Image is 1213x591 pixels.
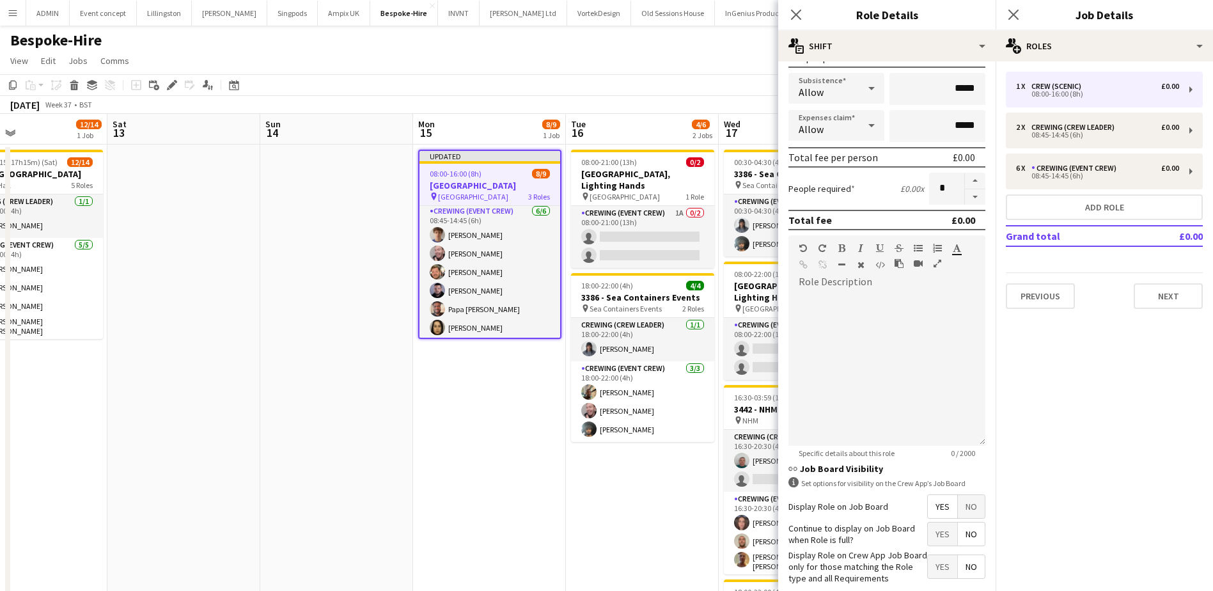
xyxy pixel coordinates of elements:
div: Updated [419,151,560,161]
span: Mon [418,118,435,130]
span: Tue [571,118,586,130]
div: £0.00 [951,214,975,226]
button: Ampix UK [318,1,370,26]
div: Set options for visibility on the Crew App’s Job Board [788,477,985,489]
div: £0.00 [1161,164,1179,173]
button: Insert video [914,258,923,269]
app-card-role: Crewing (Crew Leader)1/118:00-22:00 (4h)[PERSON_NAME] [571,318,714,361]
button: Previous [1006,283,1075,309]
span: Sat [113,118,127,130]
span: 08:00-22:00 (14h) [734,269,790,279]
h3: 3386 - Sea Containers Events [724,168,867,180]
div: £0.00 [1161,123,1179,132]
button: Increase [965,173,985,189]
app-card-role: Crewing (Crew Leader)1/216:30-20:30 (4h)[PERSON_NAME] [724,430,867,492]
span: 08:00-21:00 (13h) [581,157,637,167]
div: 16:30-03:59 (11h29m) (Thu)14/183442 - NHM NHM4 RolesCrewing (Crew Leader)1/216:30-20:30 (4h)[PERS... [724,385,867,574]
span: 1 Role [685,192,704,201]
app-job-card: 18:00-22:00 (4h)4/43386 - Sea Containers Events Sea Containers Events2 RolesCrewing (Crew Leader)... [571,273,714,442]
div: 08:45-14:45 (6h) [1016,173,1179,179]
span: Jobs [68,55,88,67]
button: Fullscreen [933,258,942,269]
span: 2 Roles [682,304,704,313]
div: [DATE] [10,98,40,111]
div: BST [79,100,92,109]
div: 1 Job [77,130,101,140]
span: No [958,495,985,518]
span: Comms [100,55,129,67]
span: [GEOGRAPHIC_DATA] [742,304,813,313]
div: Total fee [788,214,832,226]
button: Ordered List [933,243,942,253]
button: Undo [799,243,808,253]
button: InGenius Productions [715,1,806,26]
span: 8/9 [532,169,550,178]
a: Jobs [63,52,93,69]
h1: Bespoke-Hire [10,31,102,50]
button: Redo [818,243,827,253]
span: Yes [928,555,957,578]
div: 1 Job [543,130,560,140]
button: Italic [856,243,865,253]
span: [GEOGRAPHIC_DATA] [438,192,508,201]
span: 08:00-16:00 (8h) [430,169,481,178]
app-card-role: Crewing (Event Crew)3/318:00-22:00 (4h)[PERSON_NAME][PERSON_NAME][PERSON_NAME] [571,361,714,442]
span: Yes [928,523,957,546]
h3: [GEOGRAPHIC_DATA], Lighting Hands [724,280,867,303]
td: £0.00 [1142,226,1203,246]
app-job-card: Updated08:00-16:00 (8h)8/9[GEOGRAPHIC_DATA] [GEOGRAPHIC_DATA]3 RolesCrewing (Crew Leader)2/208:45... [418,150,561,339]
span: 0/2 [686,157,704,167]
button: Old Sessions House [631,1,715,26]
a: View [5,52,33,69]
label: People required [788,183,855,194]
button: Paste as plain text [895,258,904,269]
div: £0.00 x [900,183,924,194]
span: Sea Containers Events [590,304,662,313]
span: 18:00-22:00 (4h) [581,281,633,290]
div: £0.00 [953,151,975,164]
h3: 3442 - NHM [724,404,867,415]
button: HTML Code [875,260,884,270]
span: 14 [263,125,281,140]
button: Singpods [267,1,318,26]
h3: [GEOGRAPHIC_DATA], Lighting Hands [571,168,714,191]
div: Crewing (Event Crew) [1031,164,1122,173]
app-card-role: Crewing (Event Crew)6/608:45-14:45 (6h)[PERSON_NAME][PERSON_NAME][PERSON_NAME][PERSON_NAME]Papa [... [419,204,560,340]
span: 0 / 2000 [941,448,985,458]
span: 12/14 [67,157,93,167]
a: Comms [95,52,134,69]
span: No [958,555,985,578]
app-card-role: Crewing (Event Crew)2/200:30-04:30 (4h)[PERSON_NAME][PERSON_NAME] [724,194,867,256]
span: 4/4 [686,281,704,290]
span: Wed [724,118,740,130]
button: Horizontal Line [837,260,846,270]
h3: Job Board Visibility [788,463,985,475]
span: Sea Containers Events [742,180,815,190]
button: Add role [1006,194,1203,220]
span: 17 [722,125,740,140]
button: Next [1134,283,1203,309]
button: Bold [837,243,846,253]
span: No [958,523,985,546]
div: 2 x [1016,123,1031,132]
div: 6 x [1016,164,1031,173]
button: Underline [875,243,884,253]
span: 16:30-03:59 (11h29m) (Thu) [734,393,824,402]
button: Bespoke-Hire [370,1,438,26]
span: [GEOGRAPHIC_DATA] [590,192,660,201]
span: 5 Roles [71,180,93,190]
h3: Role Details [778,6,996,23]
button: [PERSON_NAME] [192,1,267,26]
h3: Job Details [996,6,1213,23]
div: 1 x [1016,82,1031,91]
div: 08:00-21:00 (13h)0/2[GEOGRAPHIC_DATA], Lighting Hands [GEOGRAPHIC_DATA]1 RoleCrewing (Event Crew)... [571,150,714,268]
span: 4/6 [692,120,710,129]
div: Crewing (Crew Leader) [1031,123,1120,132]
label: Display Role on Job Board [788,501,888,512]
span: 8/9 [542,120,560,129]
button: Text Color [952,243,961,253]
app-job-card: 08:00-22:00 (14h)0/2[GEOGRAPHIC_DATA], Lighting Hands [GEOGRAPHIC_DATA]1 RoleCrewing (Event Crew)... [724,262,867,380]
